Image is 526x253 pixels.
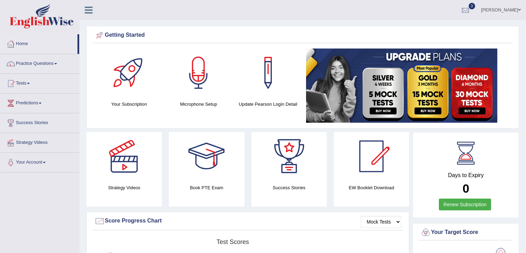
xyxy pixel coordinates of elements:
[0,153,79,170] a: Your Account
[0,94,79,111] a: Predictions
[421,227,511,238] div: Your Target Score
[439,199,491,210] a: Renew Subscription
[237,101,299,108] h4: Update Pearson Login Detail
[462,182,469,195] b: 0
[169,184,244,191] h4: Book PTE Exam
[94,216,401,226] div: Score Progress Chart
[0,113,79,131] a: Success Stories
[306,49,497,123] img: small5.jpg
[0,74,79,91] a: Tests
[334,184,409,191] h4: EW Booklet Download
[94,30,511,41] div: Getting Started
[0,54,79,71] a: Practice Questions
[216,238,249,245] tspan: Test scores
[98,101,160,108] h4: Your Subscription
[251,184,327,191] h4: Success Stories
[167,101,230,108] h4: Microphone Setup
[421,172,511,178] h4: Days to Expiry
[0,34,77,52] a: Home
[0,133,79,150] a: Strategy Videos
[86,184,162,191] h4: Strategy Videos
[469,3,476,9] span: 3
